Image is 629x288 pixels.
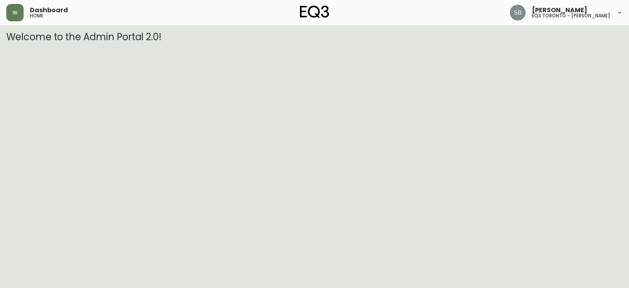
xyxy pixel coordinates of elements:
h5: eq3 toronto - [PERSON_NAME] [532,13,610,18]
img: 62e4f14275e5c688c761ab51c449f16a [510,5,526,20]
span: Dashboard [30,7,68,13]
img: logo [300,6,329,18]
span: [PERSON_NAME] [532,7,587,13]
h5: home [30,13,43,18]
h3: Welcome to the Admin Portal 2.0! [6,32,623,43]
